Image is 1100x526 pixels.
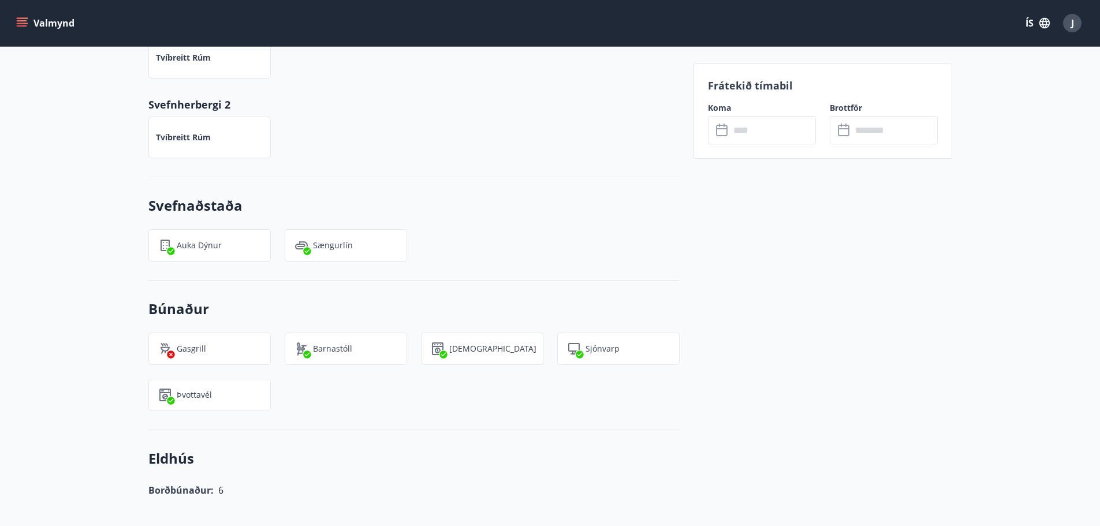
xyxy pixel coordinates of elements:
[148,484,214,497] span: Borðbúnaður:
[148,97,680,112] p: Svefnherbergi 2
[313,343,352,355] p: Barnastóll
[1019,13,1056,33] button: ÍS
[449,343,536,355] p: [DEMOGRAPHIC_DATA]
[148,196,680,215] h3: Svefnaðstaða
[708,78,938,93] p: Frátekið tímabil
[158,238,172,252] img: ueKdiFyjN6McNAXoxfFkZpfw4q70bQ2TVaLPmjE5.svg
[586,343,620,355] p: Sjónvarp
[1058,9,1086,37] button: J
[148,449,680,468] h3: Eldhús
[158,388,172,402] img: Dl16BY4EX9PAW649lg1C3oBuIaAsR6QVDQBO2cTm.svg
[708,102,816,114] label: Koma
[156,52,211,64] p: Tvíbreitt rúm
[567,342,581,356] img: mAminyBEY3mRTAfayxHTq5gfGd6GwGu9CEpuJRvg.svg
[431,342,445,356] img: hddCLTAnxqFUMr1fxmbGG8zWilo2syolR0f9UjPn.svg
[177,389,212,401] p: Þvottavél
[177,240,222,251] p: Auka dýnur
[313,240,353,251] p: Sængurlín
[148,299,680,319] h3: Búnaður
[218,482,223,498] h6: 6
[156,132,211,143] p: Tvíbreitt rúm
[158,342,172,356] img: ZXjrS3QKesehq6nQAPjaRuRTI364z8ohTALB4wBr.svg
[1071,17,1074,29] span: J
[177,343,206,355] p: Gasgrill
[14,13,79,33] button: menu
[294,238,308,252] img: voDv6cIEW3bUoUae2XJIjz6zjPXrrHmNT2GVdQ2h.svg
[294,342,308,356] img: ro1VYixuww4Qdd7lsw8J65QhOwJZ1j2DOUyXo3Mt.svg
[830,102,938,114] label: Brottför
